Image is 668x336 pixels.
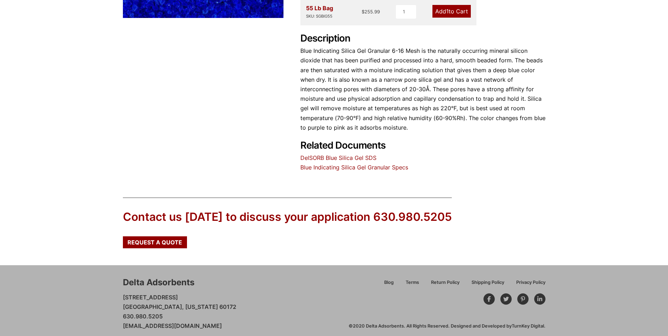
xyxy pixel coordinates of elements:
a: TurnKey Digital [512,323,544,329]
a: Terms [400,279,425,291]
div: 55 Lb Bag [306,4,333,20]
div: Delta Adsorbents [123,276,194,288]
a: Blog [378,279,400,291]
span: Shipping Policy [472,280,504,285]
p: [STREET_ADDRESS] [GEOGRAPHIC_DATA], [US_STATE] 60172 630.980.5205 [123,293,236,331]
span: Return Policy [431,280,460,285]
span: Privacy Policy [516,280,545,285]
span: Request a Quote [127,239,182,245]
a: Request a Quote [123,236,187,248]
span: $ [362,9,364,14]
a: Add1to Cart [432,5,471,18]
div: SKU: SGBIG55 [306,13,333,20]
div: Contact us [DATE] to discuss your application 630.980.5205 [123,209,452,225]
a: Shipping Policy [466,279,510,291]
p: Blue Indicating Silica Gel Granular 6-16 Mesh is the naturally occurring mineral silicon dioxide ... [300,46,545,132]
a: Privacy Policy [510,279,545,291]
span: 1 [446,8,449,15]
span: Blog [384,280,394,285]
bdi: 255.99 [362,9,380,14]
a: DelSORB Blue Silica Gel SDS [300,154,376,161]
h2: Description [300,33,545,44]
span: Terms [406,280,419,285]
div: ©2020 Delta Adsorbents. All Rights Reserved. Designed and Developed by . [349,323,545,329]
a: Return Policy [425,279,466,291]
a: [EMAIL_ADDRESS][DOMAIN_NAME] [123,322,222,329]
a: Blue Indicating Silica Gel Granular Specs [300,164,408,171]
